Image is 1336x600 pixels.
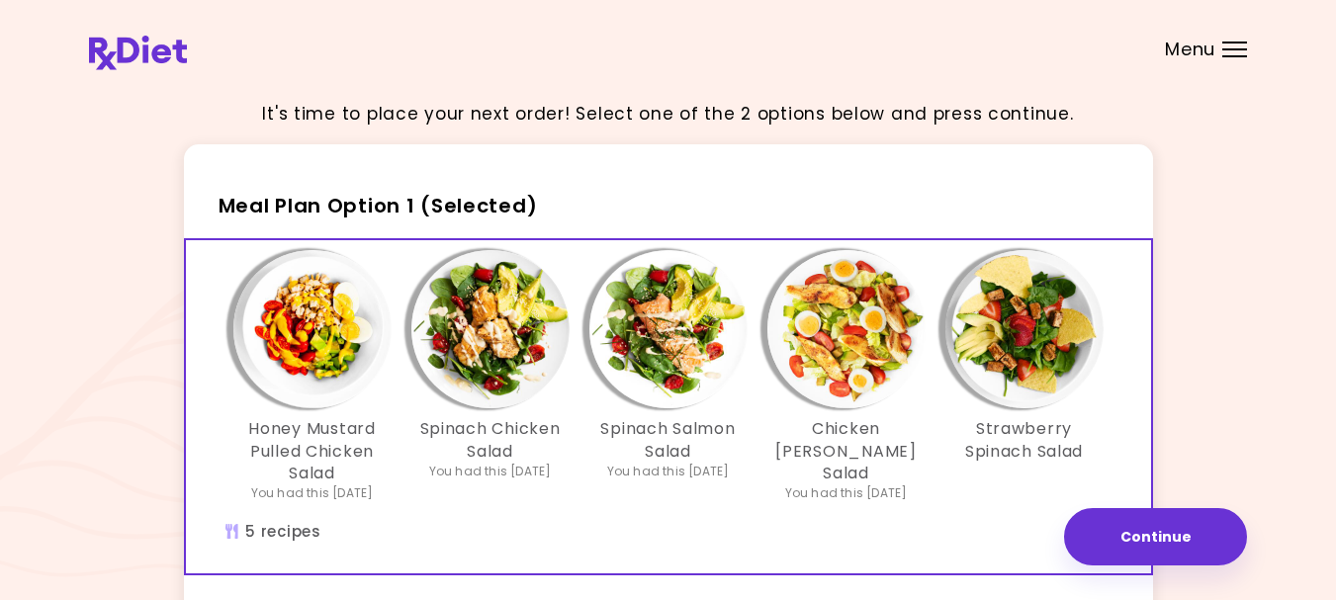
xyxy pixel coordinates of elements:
div: Info - Honey Mustard Pulled Chicken Salad - Meal Plan Option 1 (Selected) [223,250,401,502]
h3: Honey Mustard Pulled Chicken Salad [233,418,392,484]
h3: Spinach Chicken Salad [411,418,570,463]
span: Meal Plan Option 1 (Selected) [219,192,538,219]
h3: Strawberry Spinach Salad [945,418,1104,463]
img: RxDiet [89,36,187,70]
span: Menu [1165,41,1215,58]
div: You had this [DATE] [251,484,374,502]
button: Continue [1064,508,1247,565]
div: You had this [DATE] [607,463,730,480]
p: It's time to place your next order! Select one of the 2 options below and press continue. [262,101,1073,128]
div: You had this [DATE] [429,463,552,480]
h3: Chicken [PERSON_NAME] Salad [767,418,926,484]
div: Info - Spinach Chicken Salad - Meal Plan Option 1 (Selected) [401,250,579,502]
div: Info - Chicken Cobb Salad - Meal Plan Option 1 (Selected) [757,250,935,502]
div: Info - Strawberry Spinach Salad - Meal Plan Option 1 (Selected) [935,250,1113,502]
h3: Spinach Salmon Salad [589,418,748,463]
div: Info - Spinach Salmon Salad - Meal Plan Option 1 (Selected) [579,250,757,502]
div: You had this [DATE] [785,484,908,502]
